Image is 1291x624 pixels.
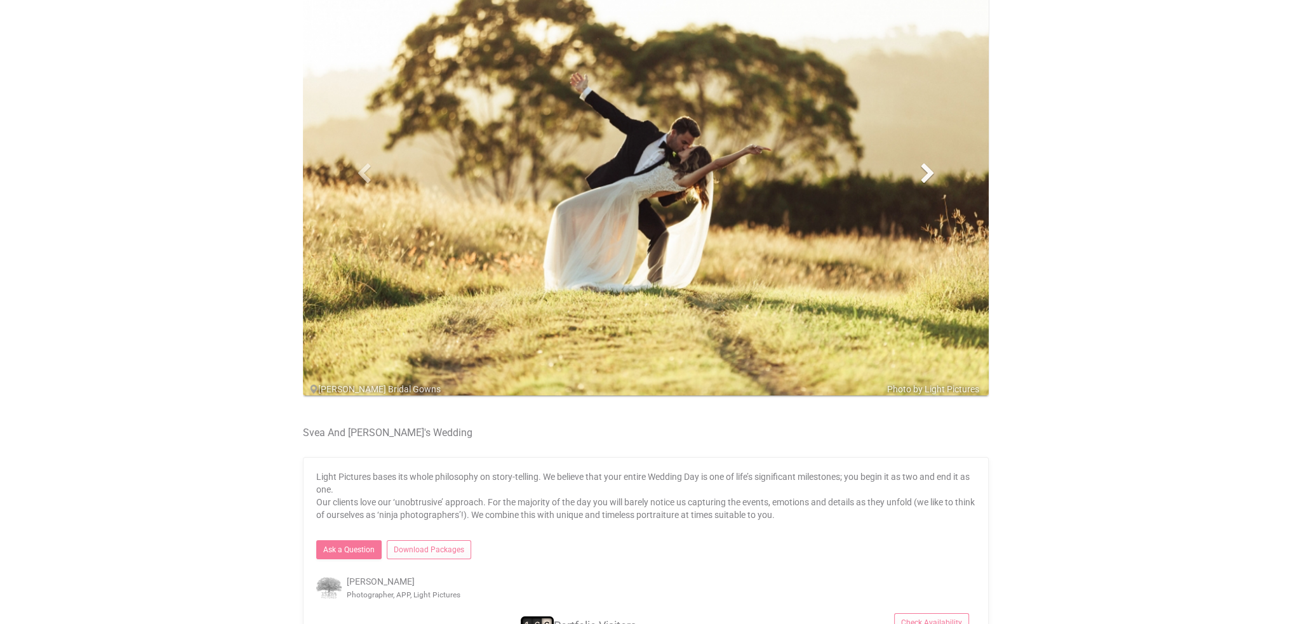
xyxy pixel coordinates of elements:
[316,540,382,559] a: Ask a Question
[303,427,989,439] h4: Svea And [PERSON_NAME]'s Wedding
[387,540,471,559] a: Download Packages
[316,470,975,521] p: Light Pictures bases its whole philosophy on story-telling. We believe that your entire Wedding D...
[309,383,995,395] div: [PERSON_NAME] Bridal Gowns
[307,575,985,601] div: [PERSON_NAME]
[316,575,342,601] img: open-uri20180824-4-5j3lgt
[347,590,460,599] small: Photographer, APP, Light Pictures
